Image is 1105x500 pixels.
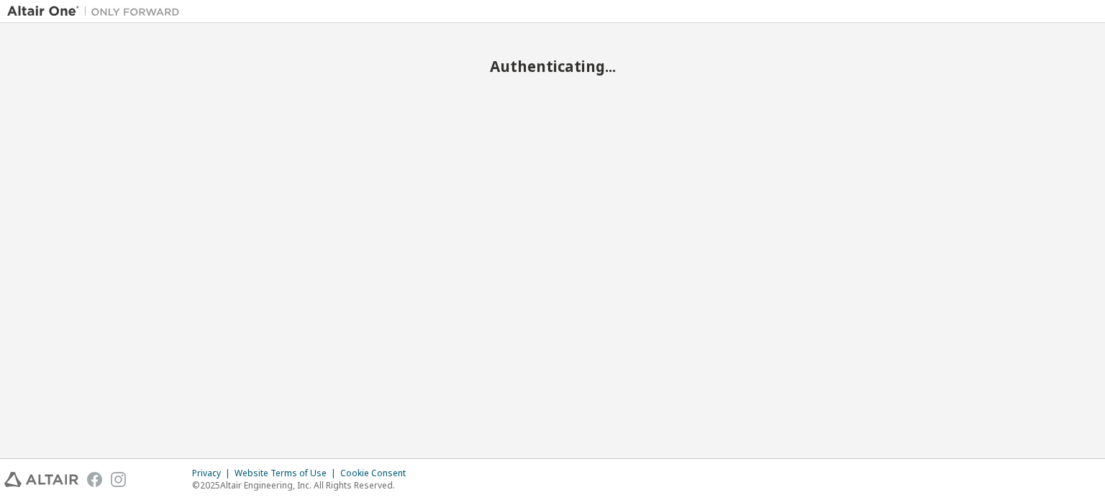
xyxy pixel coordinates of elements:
h2: Authenticating... [7,57,1098,76]
p: © 2025 Altair Engineering, Inc. All Rights Reserved. [192,479,414,491]
img: instagram.svg [111,472,126,487]
img: altair_logo.svg [4,472,78,487]
div: Cookie Consent [340,468,414,479]
img: facebook.svg [87,472,102,487]
div: Website Terms of Use [235,468,340,479]
img: Altair One [7,4,187,19]
div: Privacy [192,468,235,479]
